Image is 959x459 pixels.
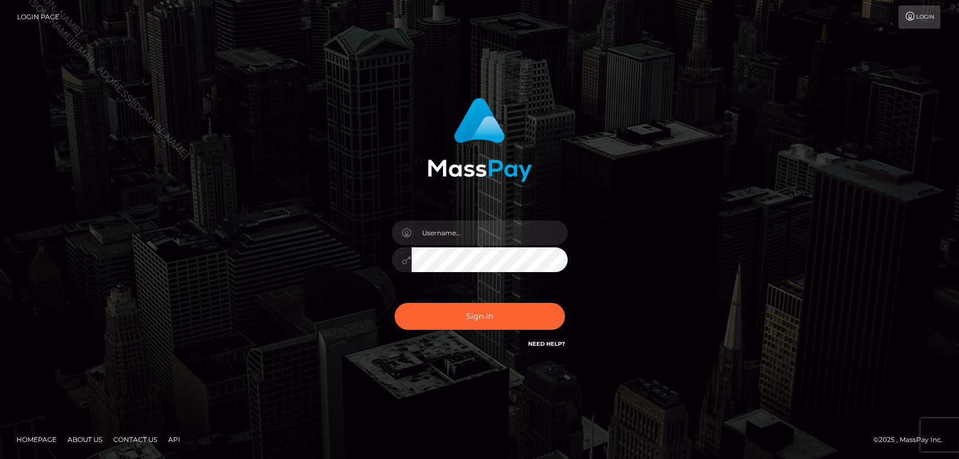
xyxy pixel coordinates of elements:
input: Username... [412,220,568,245]
a: About Us [63,431,107,448]
a: Login Page [17,5,59,29]
button: Sign in [395,303,565,330]
a: Homepage [12,431,61,448]
div: © 2025 , MassPay Inc. [873,434,951,446]
img: MassPay Login [428,98,532,182]
a: Login [899,5,940,29]
a: Contact Us [109,431,162,448]
a: API [164,431,185,448]
a: Need Help? [528,340,565,347]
